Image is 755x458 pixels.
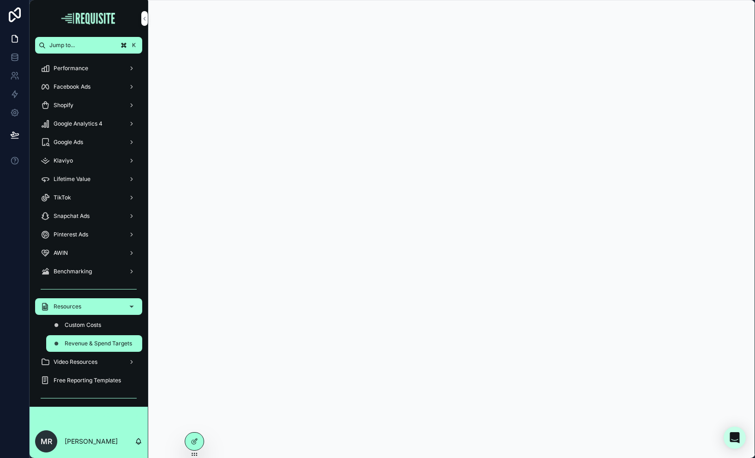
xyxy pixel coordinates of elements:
[54,120,103,127] span: Google Analytics 4
[54,194,71,201] span: TikTok
[54,157,73,164] span: Klaviyo
[54,139,83,146] span: Google Ads
[35,115,142,132] a: Google Analytics 4
[35,97,142,114] a: Shopify
[30,54,148,407] div: scrollable content
[54,358,97,366] span: Video Resources
[65,340,132,347] span: Revenue & Spend Targets
[35,226,142,243] a: Pinterest Ads
[35,78,142,95] a: Facebook Ads
[54,212,90,220] span: Snapchat Ads
[54,175,91,183] span: Lifetime Value
[35,134,142,151] a: Google Ads
[35,298,142,315] a: Resources
[54,268,92,275] span: Benchmarking
[35,189,142,206] a: TikTok
[54,303,81,310] span: Resources
[46,335,142,352] a: Revenue & Spend Targets
[724,427,746,449] div: Open Intercom Messenger
[35,245,142,261] a: AWIN
[54,231,88,238] span: Pinterest Ads
[35,37,142,54] button: Jump to...K
[54,377,121,384] span: Free Reporting Templates
[54,65,88,72] span: Performance
[41,436,52,447] span: MR
[60,11,117,26] img: App logo
[46,317,142,333] a: Custom Costs
[35,60,142,77] a: Performance
[35,412,111,419] span: Viewing as [PERSON_NAME]
[49,42,115,49] span: Jump to...
[54,249,68,257] span: AWIN
[35,263,142,280] a: Benchmarking
[35,171,142,187] a: Lifetime Value
[35,372,142,389] a: Free Reporting Templates
[130,42,138,49] span: K
[35,152,142,169] a: Klaviyo
[54,102,73,109] span: Shopify
[54,83,91,90] span: Facebook Ads
[65,321,101,329] span: Custom Costs
[35,208,142,224] a: Snapchat Ads
[35,354,142,370] a: Video Resources
[65,437,118,446] p: [PERSON_NAME]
